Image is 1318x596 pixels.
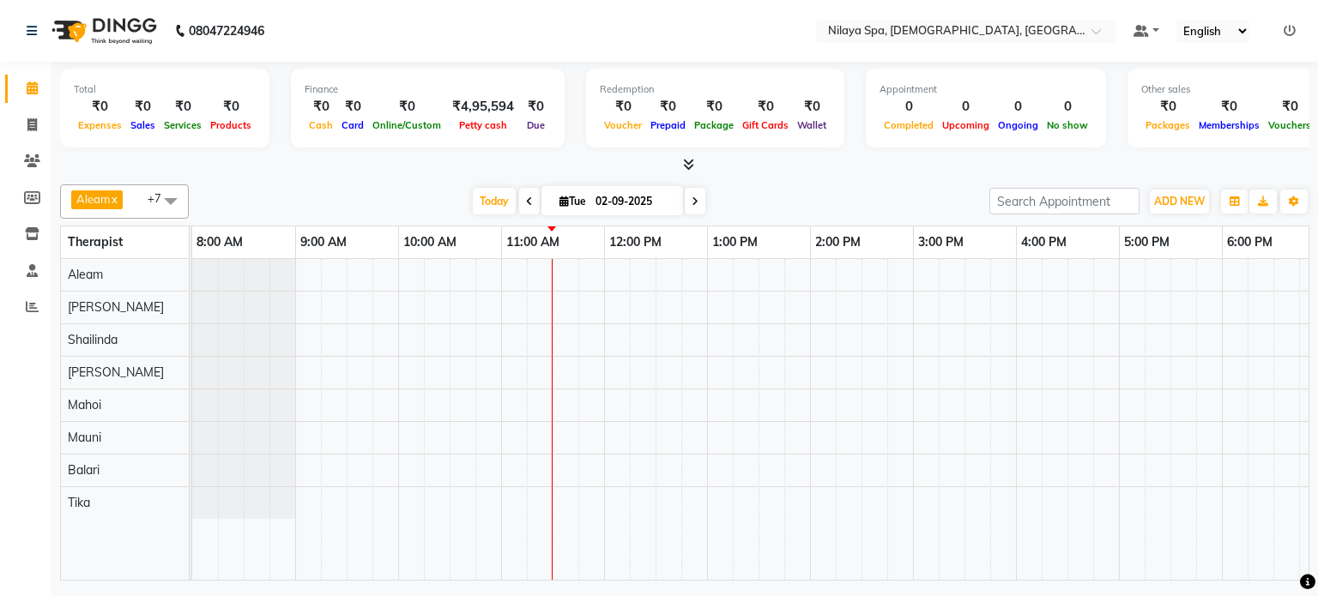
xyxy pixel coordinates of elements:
div: ₹0 [368,97,445,117]
span: Due [523,119,549,131]
button: ADD NEW [1150,190,1209,214]
span: Aleam [68,267,103,282]
span: Vouchers [1264,119,1315,131]
span: Completed [880,119,938,131]
span: No show [1043,119,1092,131]
a: 3:00 PM [914,230,968,255]
span: Tika [68,495,90,510]
span: Sales [126,119,160,131]
span: [PERSON_NAME] [68,299,164,315]
div: ₹0 [74,97,126,117]
span: Prepaid [646,119,690,131]
span: Petty cash [455,119,511,131]
span: Therapist [68,234,123,250]
div: ₹0 [337,97,368,117]
div: 0 [938,97,994,117]
div: 0 [880,97,938,117]
img: logo [44,7,161,55]
div: ₹0 [1141,97,1194,117]
input: 2025-09-02 [590,189,676,214]
span: Wallet [793,119,831,131]
div: Redemption [600,82,831,97]
a: 4:00 PM [1017,230,1071,255]
span: +7 [148,191,174,205]
span: Tue [555,195,590,208]
a: 10:00 AM [399,230,461,255]
a: 11:00 AM [502,230,564,255]
div: ₹0 [600,97,646,117]
span: Expenses [74,119,126,131]
a: 5:00 PM [1120,230,1174,255]
span: Memberships [1194,119,1264,131]
span: Mahoi [68,397,101,412]
span: Cash [305,119,337,131]
span: Shailinda [68,332,118,347]
div: ₹0 [1264,97,1315,117]
span: Ongoing [994,119,1043,131]
span: Upcoming [938,119,994,131]
span: Packages [1141,119,1194,131]
b: 08047224946 [189,7,264,55]
span: Services [160,119,206,131]
span: Card [337,119,368,131]
div: Total [74,82,256,97]
div: ₹4,95,594 [445,97,521,117]
input: Search Appointment [989,188,1140,214]
span: Gift Cards [738,119,793,131]
div: ₹0 [521,97,551,117]
a: 2:00 PM [811,230,865,255]
a: 6:00 PM [1223,230,1277,255]
div: Appointment [880,82,1092,97]
div: ₹0 [793,97,831,117]
div: 0 [1043,97,1092,117]
span: Aleam [76,192,110,206]
div: ₹0 [160,97,206,117]
div: ₹0 [646,97,690,117]
span: Voucher [600,119,646,131]
a: 12:00 PM [605,230,666,255]
span: Online/Custom [368,119,445,131]
div: ₹0 [738,97,793,117]
a: x [110,192,118,206]
span: Balari [68,462,100,478]
span: [PERSON_NAME] [68,364,164,380]
span: Today [473,188,516,214]
a: 9:00 AM [296,230,351,255]
a: 1:00 PM [708,230,762,255]
span: Package [690,119,738,131]
span: Mauni [68,430,101,445]
div: ₹0 [126,97,160,117]
span: ADD NEW [1154,195,1205,208]
div: ₹0 [1194,97,1264,117]
div: ₹0 [305,97,337,117]
span: Products [206,119,256,131]
div: ₹0 [690,97,738,117]
a: 8:00 AM [192,230,247,255]
div: Finance [305,82,551,97]
div: ₹0 [206,97,256,117]
div: 0 [994,97,1043,117]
